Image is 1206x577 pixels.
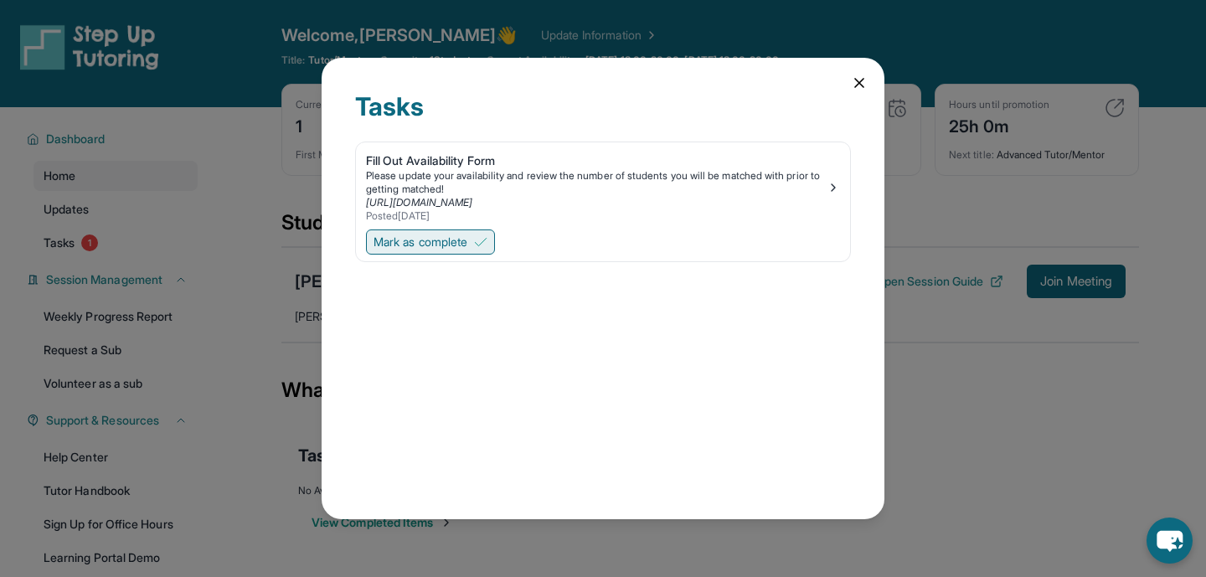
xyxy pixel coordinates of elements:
[356,142,850,226] a: Fill Out Availability FormPlease update your availability and review the number of students you w...
[366,169,827,196] div: Please update your availability and review the number of students you will be matched with prior ...
[366,209,827,223] div: Posted [DATE]
[1147,518,1193,564] button: chat-button
[366,152,827,169] div: Fill Out Availability Form
[474,235,487,249] img: Mark as complete
[355,91,851,142] div: Tasks
[374,234,467,250] span: Mark as complete
[366,196,472,209] a: [URL][DOMAIN_NAME]
[366,229,495,255] button: Mark as complete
